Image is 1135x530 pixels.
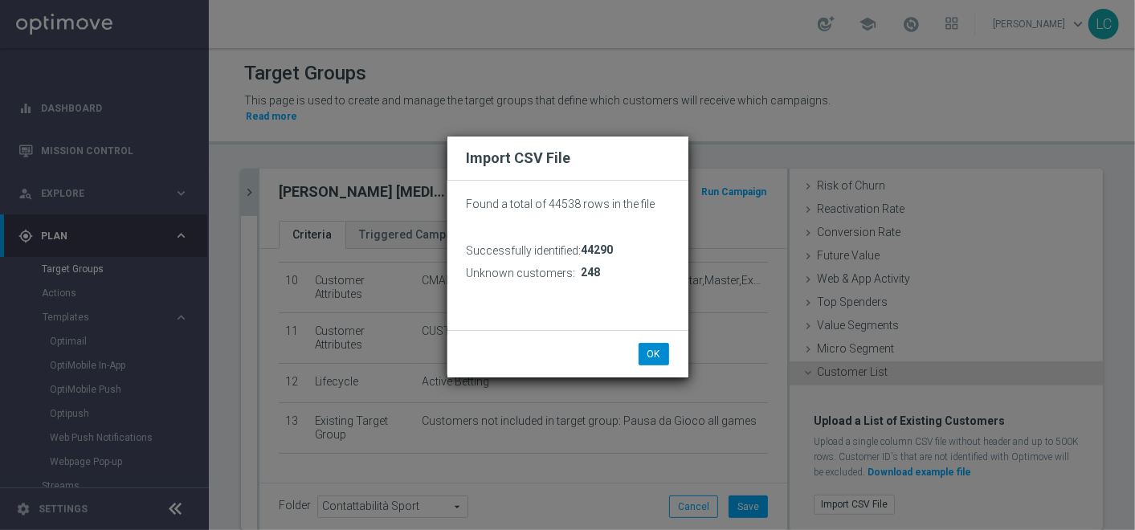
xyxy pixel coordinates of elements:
[467,197,669,211] p: Found a total of 44538 rows in the file
[467,266,576,280] h3: Unknown customers:
[582,243,614,257] span: 44290
[467,149,669,168] h2: Import CSV File
[582,266,601,279] span: 248
[467,243,582,258] h3: Successfully identified:
[639,343,669,365] button: OK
